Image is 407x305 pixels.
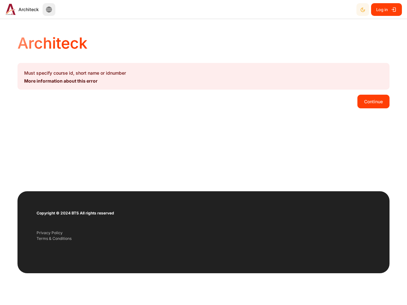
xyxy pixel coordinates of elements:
[356,3,369,16] button: Light Mode Dark Mode
[37,230,63,235] a: Privacy Policy
[371,3,402,16] a: Log in
[17,33,87,53] h1: Architeck
[376,4,388,15] span: Log in
[357,3,369,16] div: Dark Mode
[43,3,55,16] button: Languages
[24,70,383,76] p: Must specify course id, short name or idnumber
[3,4,39,15] a: Architeck Architeck
[357,95,390,108] button: Continue
[6,4,16,15] img: Architeck
[24,78,98,84] a: More information about this error
[18,6,39,13] span: Architeck
[37,211,114,215] strong: Copyright © 2024 BTS All rights reserved
[37,236,72,241] a: Terms & Conditions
